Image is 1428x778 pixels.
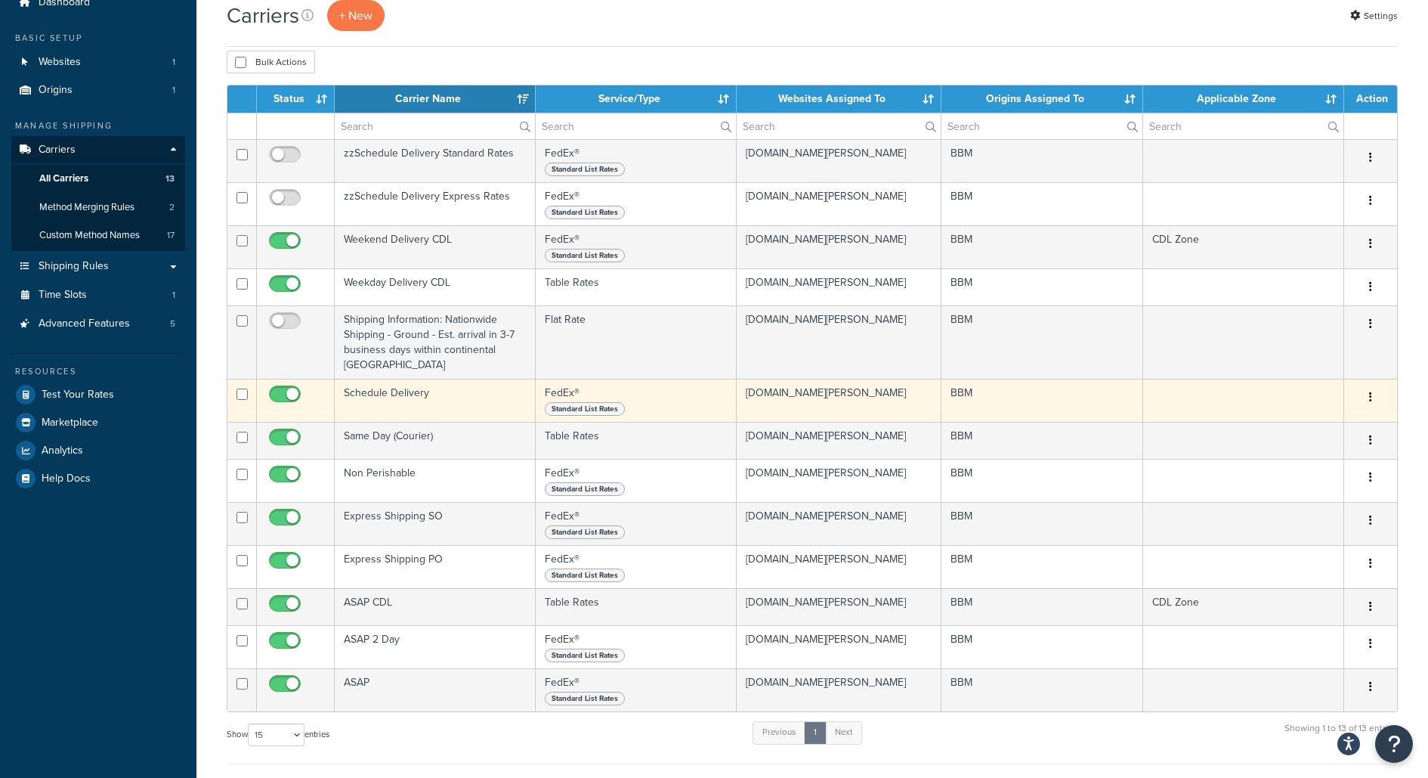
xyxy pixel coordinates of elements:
th: Carrier Name: activate to sort column ascending [335,85,536,113]
input: Search [536,113,736,139]
td: BBM [941,545,1143,588]
td: BBM [941,625,1143,668]
td: FedEx® [536,502,737,545]
li: Custom Method Names [11,222,185,250]
a: Help Docs [11,465,185,492]
span: 17 [167,229,175,242]
td: CDL Zone [1143,225,1344,268]
td: [DOMAIN_NAME][PERSON_NAME] [737,588,941,625]
span: Standard List Rates [545,482,625,496]
td: [DOMAIN_NAME][PERSON_NAME] [737,459,941,502]
span: 5 [170,318,175,330]
td: CDL Zone [1143,588,1344,625]
input: Search [737,113,941,139]
td: [DOMAIN_NAME][PERSON_NAME] [737,545,941,588]
td: Table Rates [536,588,737,625]
td: [DOMAIN_NAME][PERSON_NAME] [737,422,941,459]
a: All Carriers 13 [11,165,185,193]
td: ASAP CDL [335,588,536,625]
td: BBM [941,225,1143,268]
th: Origins Assigned To: activate to sort column ascending [941,85,1143,113]
td: [DOMAIN_NAME][PERSON_NAME] [737,182,941,225]
button: Open Resource Center [1375,725,1413,763]
a: Origins 1 [11,76,185,104]
td: Weekend Delivery CDL [335,225,536,268]
td: FedEx® [536,139,737,182]
td: BBM [941,305,1143,379]
span: 1 [172,56,175,69]
td: BBM [941,459,1143,502]
span: Standard List Rates [545,525,625,539]
td: [DOMAIN_NAME][PERSON_NAME] [737,502,941,545]
span: Standard List Rates [545,249,625,262]
td: FedEx® [536,459,737,502]
td: Express Shipping SO [335,502,536,545]
div: Showing 1 to 13 of 13 entries [1284,720,1398,752]
th: Action [1344,85,1397,113]
td: Flat Rate [536,305,737,379]
span: Carriers [39,144,76,157]
td: zzSchedule Delivery Express Rates [335,182,536,225]
select: Showentries [248,724,304,746]
th: Status: activate to sort column ascending [257,85,335,113]
td: ASAP [335,668,536,711]
span: Shipping Rules [39,260,109,273]
span: Standard List Rates [545,692,625,705]
input: Search [941,113,1142,139]
span: Method Merging Rules [39,201,134,214]
td: BBM [941,268,1143,305]
a: Shipping Rules [11,253,185,281]
td: Schedule Delivery [335,379,536,422]
a: Next [825,721,862,744]
td: ASAP 2 Day [335,625,536,668]
label: Show entries [227,724,329,746]
td: BBM [941,139,1143,182]
span: Help Docs [42,473,91,485]
span: 1 [172,289,175,302]
span: Time Slots [39,289,87,302]
span: Test Your Rates [42,389,114,401]
td: Express Shipping PO [335,545,536,588]
td: FedEx® [536,625,737,668]
li: Websites [11,48,185,76]
span: Advanced Features [39,318,130,330]
div: Basic Setup [11,32,185,45]
td: [DOMAIN_NAME][PERSON_NAME] [737,379,941,422]
a: Time Slots 1 [11,281,185,309]
td: BBM [941,379,1143,422]
span: Standard List Rates [545,569,625,582]
a: 1 [804,721,827,744]
td: FedEx® [536,668,737,711]
a: Marketplace [11,409,185,436]
td: BBM [941,588,1143,625]
div: Manage Shipping [11,119,185,132]
li: Carriers [11,136,185,251]
button: Bulk Actions [227,51,315,73]
span: 2 [169,201,175,214]
td: [DOMAIN_NAME][PERSON_NAME] [737,268,941,305]
a: Previous [753,721,805,744]
a: Test Your Rates [11,381,185,408]
a: Analytics [11,437,185,464]
td: BBM [941,182,1143,225]
input: Search [335,113,535,139]
th: Websites Assigned To: activate to sort column ascending [737,85,941,113]
li: Advanced Features [11,310,185,338]
li: Time Slots [11,281,185,309]
td: Weekday Delivery CDL [335,268,536,305]
td: zzSchedule Delivery Standard Rates [335,139,536,182]
td: [DOMAIN_NAME][PERSON_NAME] [737,625,941,668]
td: FedEx® [536,379,737,422]
input: Search [1143,113,1343,139]
span: Standard List Rates [545,649,625,662]
div: Resources [11,365,185,378]
a: Method Merging Rules 2 [11,194,185,222]
span: Standard List Rates [545,163,625,176]
span: Standard List Rates [545,402,625,416]
span: Custom Method Names [39,229,140,242]
span: Marketplace [42,417,98,429]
